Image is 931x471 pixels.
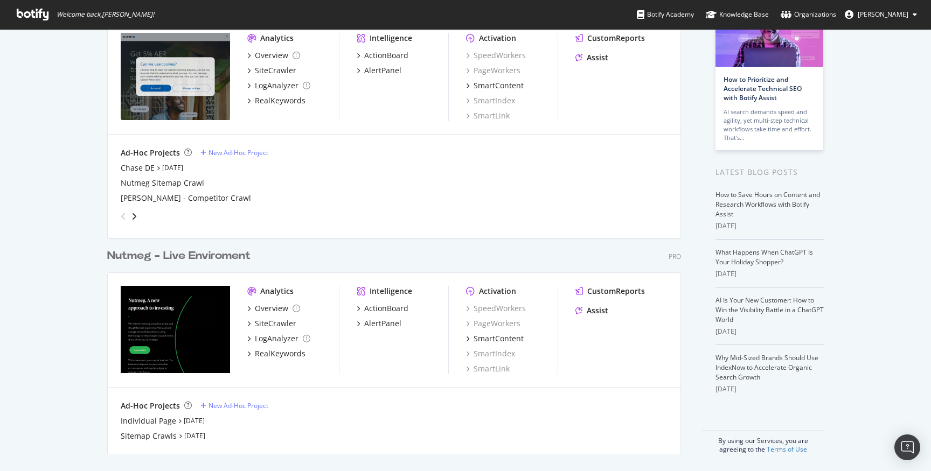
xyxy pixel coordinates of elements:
div: RealKeywords [255,348,305,359]
div: angle-right [130,211,138,222]
img: https://www.chase.co.uk [121,33,230,120]
img: How to Prioritize and Accelerate Technical SEO with Botify Assist [715,10,823,67]
a: SiteCrawler [247,318,296,329]
a: [DATE] [162,163,183,172]
a: SmartLink [466,110,510,121]
a: SiteCrawler [247,65,296,76]
div: [DATE] [715,269,824,279]
button: [PERSON_NAME] [836,6,926,23]
a: ActionBoard [357,50,408,61]
div: Overview [255,303,288,314]
a: What Happens When ChatGPT Is Your Holiday Shopper? [715,248,813,266]
div: Botify Academy [637,9,694,20]
a: PageWorkers [466,65,520,76]
div: [DATE] [715,221,824,231]
div: Open Intercom Messenger [894,434,920,460]
a: LogAnalyzer [247,80,310,91]
div: angle-left [116,208,130,225]
a: RealKeywords [247,95,305,106]
a: RealKeywords [247,348,305,359]
a: [PERSON_NAME] - Competitor Crawl [121,193,251,203]
a: SpeedWorkers [466,303,526,314]
a: SmartIndex [466,348,515,359]
a: ActionBoard [357,303,408,314]
div: Organizations [781,9,836,20]
div: Nutmeg - Live Enviroment [107,248,251,264]
a: AlertPanel [357,65,401,76]
a: Overview [247,50,300,61]
a: How to Prioritize and Accelerate Technical SEO with Botify Assist [724,75,802,102]
div: SiteCrawler [255,65,296,76]
div: AlertPanel [364,318,401,329]
a: AI Is Your New Customer: How to Win the Visibility Battle in a ChatGPT World [715,296,824,324]
a: Chase DE [121,163,155,173]
div: [DATE] [715,327,824,336]
div: Assist [587,305,608,316]
div: Activation [479,286,516,297]
div: Analytics [260,33,294,44]
a: Assist [575,52,608,63]
div: SmartContent [474,333,524,344]
div: Intelligence [370,33,412,44]
a: Why Mid-Sized Brands Should Use IndexNow to Accelerate Organic Search Growth [715,353,818,382]
a: AlertPanel [357,318,401,329]
a: Individual Page [121,416,176,426]
div: New Ad-Hoc Project [209,148,268,157]
div: Knowledge Base [706,9,769,20]
div: New Ad-Hoc Project [209,401,268,410]
div: LogAnalyzer [255,333,298,344]
a: Sitemap Crawls [121,431,177,441]
div: SmartContent [474,80,524,91]
a: Nutmeg - Live Enviroment [107,248,255,264]
img: www.nutmeg.com/ [121,286,230,373]
a: [DATE] [184,431,205,440]
a: SmartLink [466,363,510,374]
a: SmartIndex [466,95,515,106]
span: Leigh Briars [858,10,908,19]
div: CustomReports [587,33,645,44]
a: SmartContent [466,80,524,91]
div: Ad-Hoc Projects [121,400,180,411]
a: Assist [575,305,608,316]
div: Intelligence [370,286,412,297]
span: Welcome back, [PERSON_NAME] ! [57,10,154,19]
a: Terms of Use [767,445,807,454]
div: Analytics [260,286,294,297]
div: Activation [479,33,516,44]
a: Nutmeg Sitemap Crawl [121,178,204,188]
a: CustomReports [575,33,645,44]
div: LogAnalyzer [255,80,298,91]
a: SpeedWorkers [466,50,526,61]
div: ActionBoard [364,303,408,314]
div: ActionBoard [364,50,408,61]
div: Assist [587,52,608,63]
a: PageWorkers [466,318,520,329]
a: Overview [247,303,300,314]
div: Ad-Hoc Projects [121,147,180,158]
a: SmartContent [466,333,524,344]
a: LogAnalyzer [247,333,310,344]
a: [DATE] [184,416,205,425]
div: [DATE] [715,384,824,394]
div: Overview [255,50,288,61]
div: AlertPanel [364,65,401,76]
div: Pro [669,252,681,261]
a: New Ad-Hoc Project [200,148,268,157]
div: AI search demands speed and agility, yet multi-step technical workflows take time and effort. Tha... [724,108,815,142]
a: New Ad-Hoc Project [200,401,268,410]
div: SiteCrawler [255,318,296,329]
div: Latest Blog Posts [715,166,824,178]
div: RealKeywords [255,95,305,106]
